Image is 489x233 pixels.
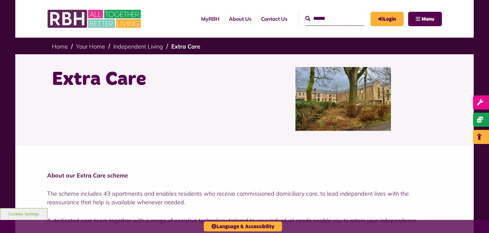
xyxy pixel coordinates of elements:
img: Littleborough February 2024 Colour Edit (6) [295,67,391,131]
a: MyRBH [371,12,404,26]
a: Home [52,43,68,50]
p: A dedicated care team together with a range of assistive technology tailored to your individual n... [47,216,442,225]
strong: About our Extra Care scheme [47,172,128,179]
span: Menu [422,17,434,22]
button: Navigation [408,12,442,26]
h1: Extra Care [52,67,240,92]
a: Contact Us [256,10,292,27]
iframe: Netcall Web Assistant for live chat [460,204,489,233]
a: Extra Care [171,43,200,50]
a: About Us [224,10,256,27]
a: MyRBH [196,10,224,27]
button: Language & Accessibility [204,222,282,231]
a: Independent Living [113,43,163,50]
img: RBH [47,6,143,31]
a: Your Home [76,43,105,50]
p: The scheme includes 43 apartments and enables residents who receive commissioned domiciliary care... [47,189,442,207]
